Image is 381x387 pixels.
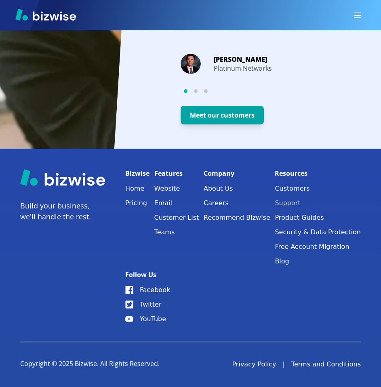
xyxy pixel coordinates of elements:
a: Pricing [125,198,149,209]
a: Terms and Conditions [291,360,361,369]
img: Twitter Icon [125,301,133,309]
p: Resources [275,169,361,178]
p: Platinum Networks [214,64,272,73]
a: Recommend Bizwise [204,212,270,223]
a: Twitter [125,299,170,310]
a: YouTube [125,313,170,325]
a: Email [154,198,199,209]
div: | [283,360,285,369]
a: Privacy Policy [232,360,276,369]
p: [PERSON_NAME] [214,55,272,64]
p: Follow Us [125,270,170,280]
a: Customer List [154,212,199,223]
a: Free Account Migration [275,241,361,252]
a: Home [125,183,149,194]
img: Facebook Icon [125,286,133,294]
button: Support [275,198,361,209]
p: Company [204,169,270,178]
a: About Us [204,183,270,194]
button: Meet our customers [181,106,264,124]
p: Bizwise [125,169,149,178]
a: Product Guides [275,212,361,223]
a: Website [154,183,199,194]
a: Teams [154,227,199,238]
img: Bizwise Logo [15,8,76,21]
p: Features [154,169,199,178]
a: Meet our customers [157,111,264,119]
p: Copyright © 2025 Bizwise. All Rights Reserved. [20,360,160,368]
img: Michael Branson [181,54,201,74]
a: Facebook [125,284,170,296]
a: Customers [275,183,361,194]
a: Blog [275,256,361,267]
a: Security & Data Protection [275,227,361,238]
p: Build your business, we'll handle the rest. [20,200,105,222]
a: Careers [204,198,270,209]
img: YouTube Icon [125,316,133,322]
img: Bizwise Logo [20,169,105,186]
